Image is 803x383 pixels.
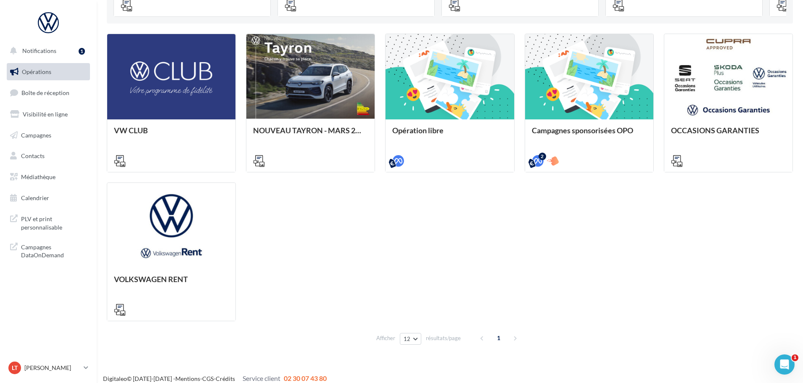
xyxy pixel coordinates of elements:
[671,126,786,143] div: OCCASIONS GARANTIES
[5,127,92,144] a: Campagnes
[21,89,69,96] span: Boîte de réception
[22,68,51,75] span: Opérations
[103,375,327,382] span: © [DATE]-[DATE] - - -
[24,364,80,372] p: [PERSON_NAME]
[21,241,87,259] span: Campagnes DataOnDemand
[532,126,647,143] div: Campagnes sponsorisées OPO
[243,374,280,382] span: Service client
[5,168,92,186] a: Médiathèque
[5,210,92,235] a: PLV et print personnalisable
[5,42,88,60] button: Notifications 1
[492,331,505,345] span: 1
[114,275,229,292] div: VOLKSWAGEN RENT
[114,126,229,143] div: VW CLUB
[400,333,421,345] button: 12
[5,106,92,123] a: Visibilité en ligne
[426,334,461,342] span: résultats/page
[202,375,214,382] a: CGS
[23,111,68,118] span: Visibilité en ligne
[284,374,327,382] span: 02 30 07 43 80
[5,63,92,81] a: Opérations
[216,375,235,382] a: Crédits
[21,131,51,138] span: Campagnes
[7,360,90,376] a: LT [PERSON_NAME]
[253,126,368,143] div: NOUVEAU TAYRON - MARS 2025
[21,152,45,159] span: Contacts
[22,47,56,54] span: Notifications
[792,354,798,361] span: 1
[12,364,18,372] span: LT
[5,189,92,207] a: Calendrier
[79,48,85,55] div: 1
[21,173,55,180] span: Médiathèque
[5,147,92,165] a: Contacts
[103,375,127,382] a: Digitaleo
[21,213,87,231] span: PLV et print personnalisable
[175,375,200,382] a: Mentions
[404,335,411,342] span: 12
[539,153,546,160] div: 2
[392,126,507,143] div: Opération libre
[5,84,92,102] a: Boîte de réception
[5,238,92,263] a: Campagnes DataOnDemand
[774,354,795,375] iframe: Intercom live chat
[376,334,395,342] span: Afficher
[21,194,49,201] span: Calendrier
